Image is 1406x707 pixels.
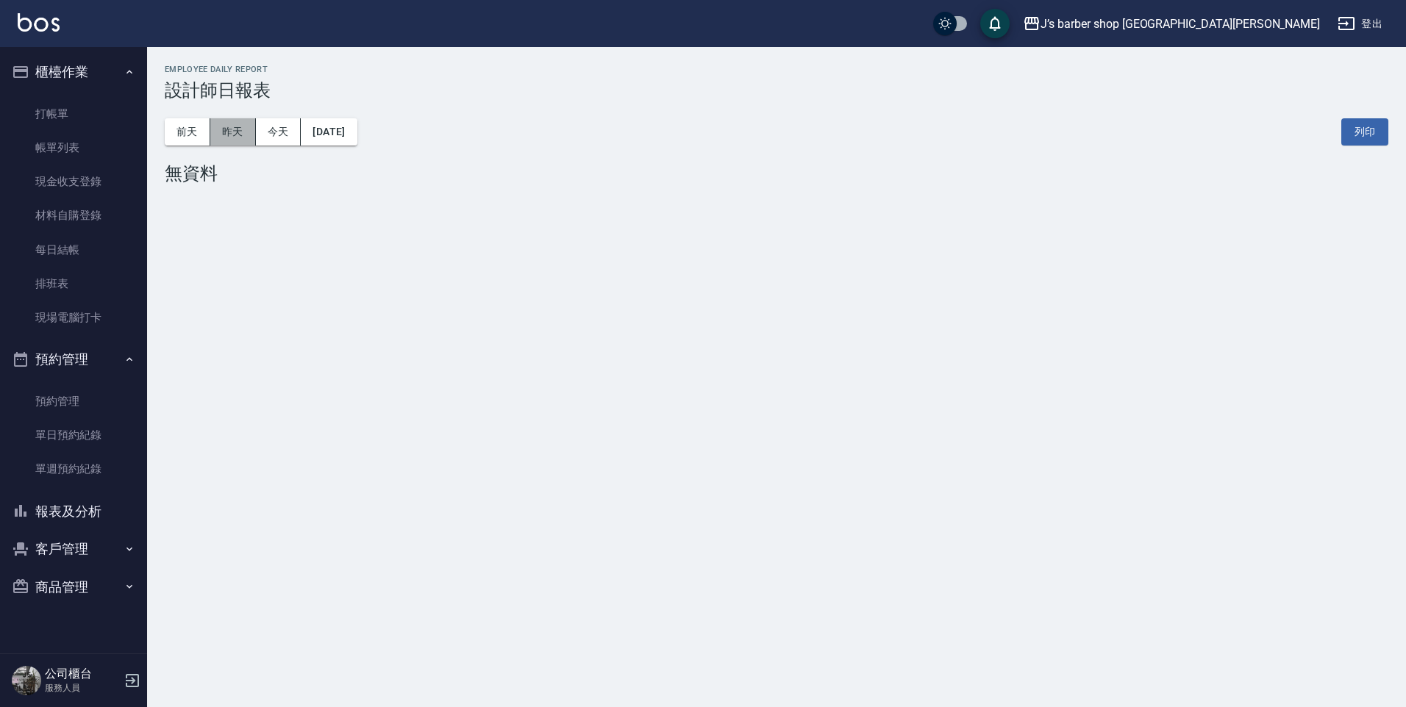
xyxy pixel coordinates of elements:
[301,118,357,146] button: [DATE]
[6,568,141,606] button: 商品管理
[6,198,141,232] a: 材料自購登錄
[45,681,120,695] p: 服務人員
[45,667,120,681] h5: 公司櫃台
[6,384,141,418] a: 預約管理
[980,9,1010,38] button: save
[6,233,141,267] a: 每日結帳
[6,452,141,486] a: 單週預約紀錄
[6,131,141,165] a: 帳單列表
[6,301,141,334] a: 現場電腦打卡
[1041,15,1320,33] div: J’s barber shop [GEOGRAPHIC_DATA][PERSON_NAME]
[1332,10,1388,37] button: 登出
[18,13,60,32] img: Logo
[12,666,41,695] img: Person
[165,163,1388,184] div: 無資料
[6,53,141,91] button: 櫃檯作業
[6,418,141,452] a: 單日預約紀錄
[210,118,256,146] button: 昨天
[6,530,141,568] button: 客戶管理
[6,267,141,301] a: 排班表
[6,340,141,378] button: 預約管理
[1017,9,1326,39] button: J’s barber shop [GEOGRAPHIC_DATA][PERSON_NAME]
[165,80,1388,101] h3: 設計師日報表
[6,97,141,131] a: 打帳單
[6,165,141,198] a: 現金收支登錄
[165,118,210,146] button: 前天
[1341,118,1388,146] button: 列印
[6,492,141,531] button: 報表及分析
[165,65,1388,74] h2: Employee Daily Report
[256,118,301,146] button: 今天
